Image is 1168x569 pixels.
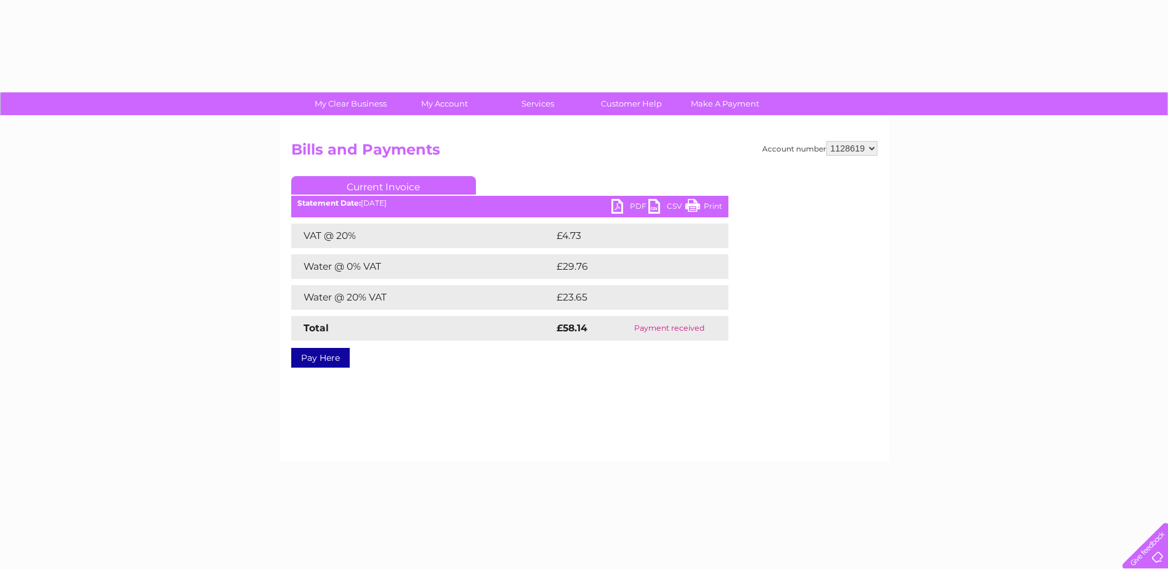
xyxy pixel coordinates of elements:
[685,199,722,217] a: Print
[648,199,685,217] a: CSV
[554,224,699,248] td: £4.73
[554,285,703,310] td: £23.65
[291,176,476,195] a: Current Invoice
[762,141,877,156] div: Account number
[393,92,495,115] a: My Account
[304,322,329,334] strong: Total
[300,92,401,115] a: My Clear Business
[554,254,704,279] td: £29.76
[291,285,554,310] td: Water @ 20% VAT
[610,316,728,341] td: Payment received
[291,254,554,279] td: Water @ 0% VAT
[674,92,776,115] a: Make A Payment
[291,224,554,248] td: VAT @ 20%
[581,92,682,115] a: Customer Help
[611,199,648,217] a: PDF
[487,92,589,115] a: Services
[297,198,361,208] b: Statement Date:
[557,322,587,334] strong: £58.14
[291,199,728,208] div: [DATE]
[291,141,877,164] h2: Bills and Payments
[291,348,350,368] a: Pay Here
